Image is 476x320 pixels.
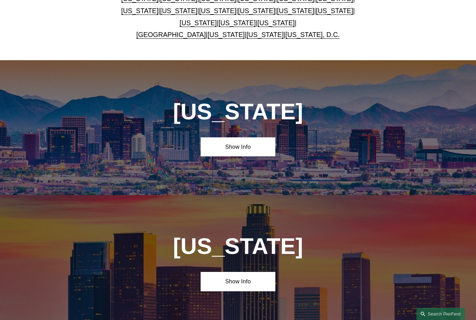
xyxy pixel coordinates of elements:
a: [US_STATE] [208,31,245,38]
a: [US_STATE] [121,7,158,15]
a: [US_STATE], D.C. [285,31,340,38]
a: [US_STATE] [238,7,275,15]
a: [US_STATE] [160,7,198,15]
a: [US_STATE] [257,19,295,27]
a: [US_STATE] [219,19,256,27]
a: [US_STATE] [246,31,284,38]
a: [US_STATE] [277,7,314,15]
a: [US_STATE] [316,7,353,15]
a: Show Info [201,272,275,291]
a: [US_STATE] [199,7,236,15]
h1: [US_STATE] [145,99,331,125]
a: Show Info [201,137,275,157]
h1: [US_STATE] [145,234,331,259]
a: Search this site [416,308,465,320]
a: [US_STATE] [180,19,217,27]
a: [GEOGRAPHIC_DATA] [136,31,206,38]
